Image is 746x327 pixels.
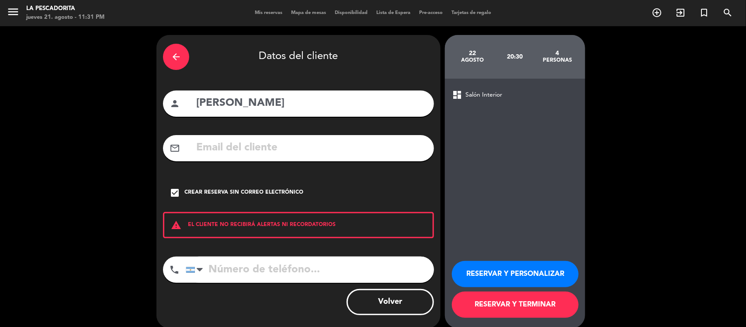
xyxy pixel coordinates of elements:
input: Email del cliente [195,139,427,157]
i: arrow_back [171,52,181,62]
div: 20:30 [494,42,536,72]
i: menu [7,5,20,18]
span: Mis reservas [250,10,287,15]
button: RESERVAR Y TERMINAR [452,292,579,318]
span: dashboard [452,90,462,100]
input: Número de teléfono... [186,257,434,283]
div: jueves 21. agosto - 11:31 PM [26,13,104,22]
div: EL CLIENTE NO RECIBIRÁ ALERTAS NI RECORDATORIOS [163,212,434,238]
button: Volver [347,289,434,315]
div: Datos del cliente [163,42,434,72]
div: 4 [536,50,579,57]
i: check_box [170,188,180,198]
i: phone [169,264,180,275]
button: RESERVAR Y PERSONALIZAR [452,261,579,287]
div: agosto [451,57,494,64]
i: add_circle_outline [652,7,662,18]
div: La Pescadorita [26,4,104,13]
span: Disponibilidad [330,10,372,15]
i: exit_to_app [675,7,686,18]
span: Salón Interior [465,90,502,100]
span: Lista de Espera [372,10,415,15]
input: Nombre del cliente [195,94,427,112]
i: mail_outline [170,143,180,153]
button: menu [7,5,20,21]
div: Argentina: +54 [186,257,206,282]
div: 22 [451,50,494,57]
i: person [170,98,180,109]
i: search [722,7,733,18]
span: Tarjetas de regalo [447,10,496,15]
span: Mapa de mesas [287,10,330,15]
i: turned_in_not [699,7,709,18]
i: warning [164,220,188,230]
div: Crear reserva sin correo electrónico [184,188,303,197]
div: personas [536,57,579,64]
span: Pre-acceso [415,10,447,15]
